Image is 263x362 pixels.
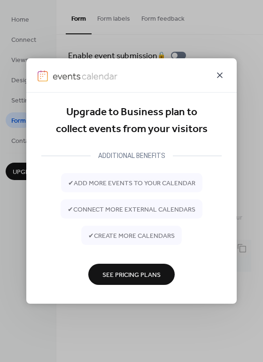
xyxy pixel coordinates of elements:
span: ✔ connect more external calendars [68,205,195,214]
img: logo-icon [38,71,48,82]
div: Upgrade to Business plan to collect events from your visitors [41,104,222,138]
span: ✔ create more calendars [88,231,175,241]
span: See Pricing Plans [102,270,161,280]
span: ✔ add more events to your calendar [68,178,195,188]
button: See Pricing Plans [88,264,175,285]
img: logo-type [53,71,117,82]
div: ADDITIONAL BENEFITS [91,150,173,161]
